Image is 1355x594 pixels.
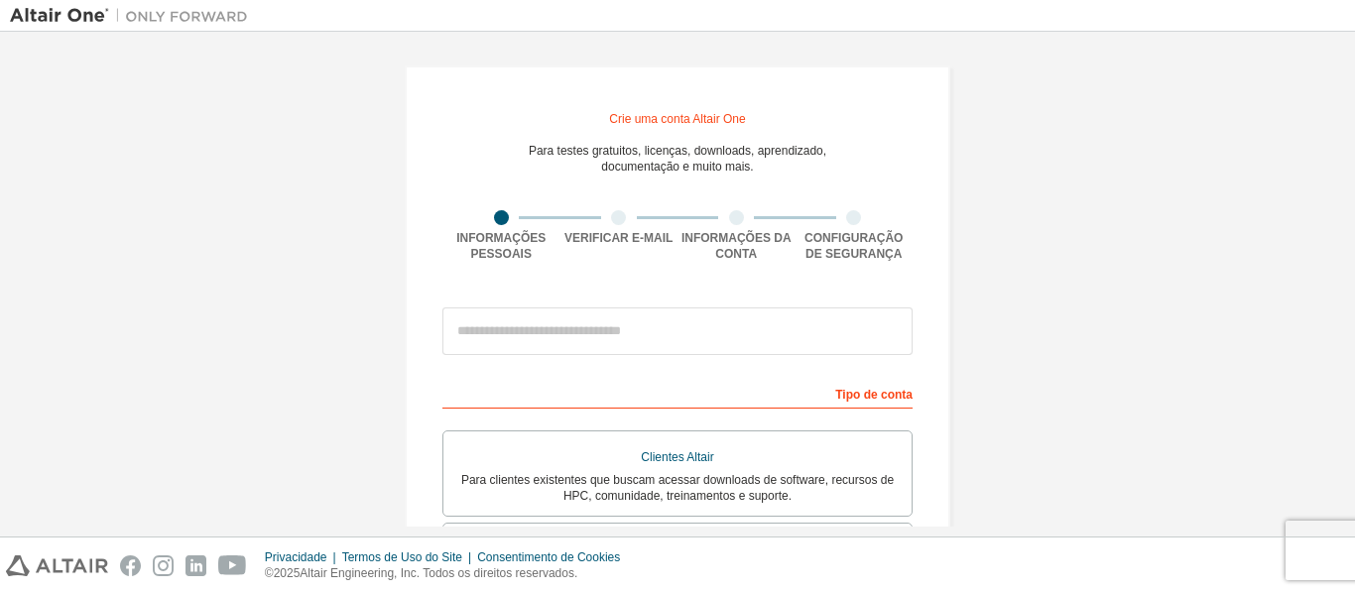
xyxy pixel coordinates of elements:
[6,555,108,576] img: altair_logo.svg
[681,231,792,261] font: Informações da conta
[153,555,174,576] img: instagram.svg
[342,550,462,564] font: Termos de Uso do Site
[10,6,258,26] img: Altair Um
[601,160,753,174] font: documentação e muito mais.
[120,555,141,576] img: facebook.svg
[218,555,247,576] img: youtube.svg
[564,231,673,245] font: Verificar e-mail
[461,473,894,503] font: Para clientes existentes que buscam acessar downloads de software, recursos de HPC, comunidade, t...
[265,566,274,580] font: ©
[477,550,620,564] font: Consentimento de Cookies
[835,388,913,402] font: Tipo de conta
[804,231,903,261] font: Configuração de segurança
[265,550,327,564] font: Privacidade
[185,555,206,576] img: linkedin.svg
[300,566,577,580] font: Altair Engineering, Inc. Todos os direitos reservados.
[274,566,301,580] font: 2025
[456,231,546,261] font: Informações pessoais
[529,144,826,158] font: Para testes gratuitos, licenças, downloads, aprendizado,
[609,112,745,126] font: Crie uma conta Altair One
[641,450,713,464] font: Clientes Altair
